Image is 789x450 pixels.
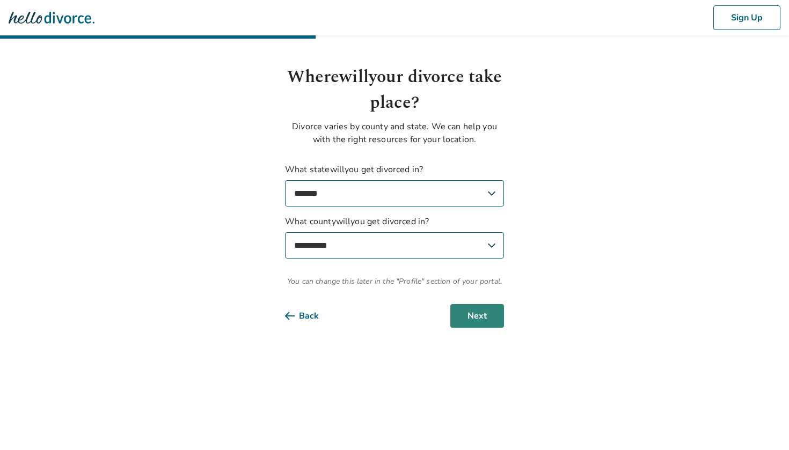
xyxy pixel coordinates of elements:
[713,5,780,30] button: Sign Up
[285,163,504,206] label: What state will you get divorced in?
[285,120,504,146] p: Divorce varies by county and state. We can help you with the right resources for your location.
[285,215,504,259] label: What county will you get divorced in?
[9,7,94,28] img: Hello Divorce Logo
[735,399,789,450] iframe: Chat Widget
[285,180,504,206] select: What statewillyou get divorced in?
[450,304,504,328] button: Next
[285,64,504,116] h1: Where will your divorce take place?
[285,276,504,287] span: You can change this later in the "Profile" section of your portal.
[285,304,336,328] button: Back
[285,232,504,259] select: What countywillyou get divorced in?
